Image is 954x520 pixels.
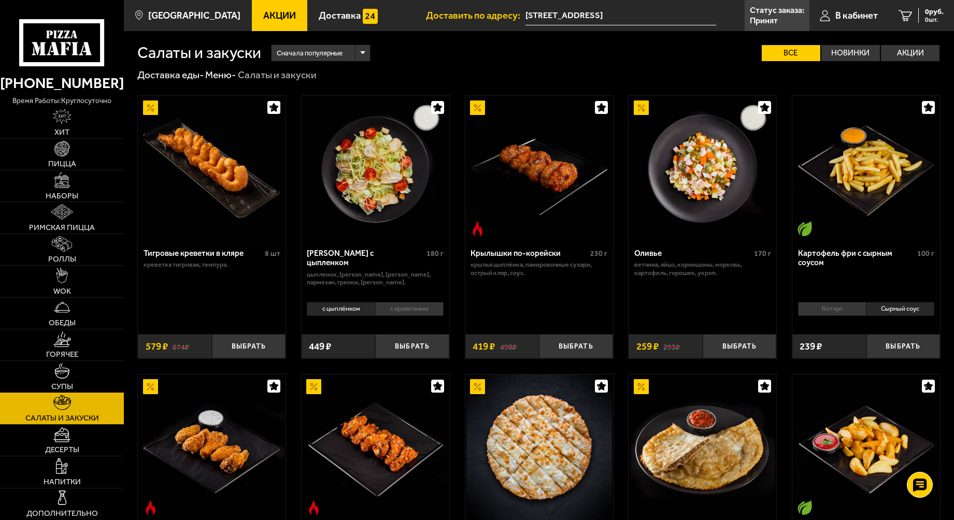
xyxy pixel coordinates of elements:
span: WOK [53,287,71,295]
button: Выбрать [539,334,613,358]
span: Напитки [44,478,81,486]
s: 498 ₽ [500,341,517,351]
img: Вегетарианское блюдо [798,500,813,515]
p: Принят [750,17,778,25]
a: АкционныйЧебурек с мясом и соусом аррива [629,374,776,520]
span: [GEOGRAPHIC_DATA] [148,11,240,20]
s: 674 ₽ [173,341,189,351]
img: Салат Цезарь с цыпленком [303,96,448,241]
img: 15daf4d41897b9f0e9f617042186c801.svg [363,9,378,24]
div: Салаты и закуски [238,69,317,82]
p: крылья цыплёнка, панировочные сухари, острый кляр, соус. [471,261,607,277]
img: Акционный [634,100,649,115]
p: Статус заказа: [750,6,804,15]
img: Акционный [143,100,158,115]
label: Все [762,45,820,61]
p: цыпленок, [PERSON_NAME], [PERSON_NAME], пармезан, гренки, [PERSON_NAME]. [307,270,444,286]
img: Острое блюдо [143,500,158,515]
a: АкционныйОливье [629,96,776,241]
p: креветка тигровая, темпура. [144,261,280,268]
button: Выбрать [866,334,940,358]
a: АкционныйЧизи слайс [465,374,613,520]
span: Роллы [48,255,76,263]
img: Вегетарианское блюдо [798,221,813,236]
span: 230 г [590,249,607,258]
span: Акции [263,11,296,20]
span: В кабинет [835,11,878,20]
img: Акционный [634,379,649,394]
span: Римская пицца [29,224,95,232]
li: Кетчуп [798,302,866,316]
span: Дополнительно [26,510,98,517]
img: Крылышки по-корейски [466,96,612,241]
img: Крылья Дракона стандартная порция [303,374,448,520]
div: Крылышки по-корейски [471,249,588,258]
img: Крылышки в кляре стандартная порция c соусом [139,374,284,520]
span: Обеды [49,319,76,327]
label: Акции [881,45,939,61]
img: Чебурек с мясом и соусом аррива [630,374,775,520]
img: Тигровые креветки в кляре [139,96,284,241]
button: Выбрать [703,334,776,358]
span: 180 г [426,249,444,258]
a: АкционныйОстрое блюдоКрылья Дракона стандартная порция [302,374,449,520]
img: Картофель айдахо с кетчупом [793,374,939,520]
span: Супы [51,383,73,391]
a: АкционныйОстрое блюдоКрылышки по-корейски [465,96,613,241]
h1: Салаты и закуски [137,45,261,61]
span: Пицца [48,160,76,168]
span: 100 г [917,249,934,258]
img: Острое блюдо [306,500,321,515]
span: Салаты и закуски [25,414,99,422]
img: Акционный [470,379,485,394]
img: Акционный [306,379,321,394]
a: АкционныйОстрое блюдоКрылышки в кляре стандартная порция c соусом [138,374,286,520]
s: 293 ₽ [663,341,680,351]
a: АкционныйТигровые креветки в кляре [138,96,286,241]
span: Хит [54,128,69,136]
a: Вегетарианское блюдоКартофель айдахо с кетчупом [792,374,940,520]
li: с креветками [375,302,444,316]
img: Оливье [630,96,775,241]
div: 0 [302,298,449,327]
span: 579 ₽ [146,341,168,351]
span: Горячее [46,351,78,358]
a: Вегетарианское блюдоКартофель фри с сырным соусом [792,96,940,241]
a: Салат Цезарь с цыпленком [302,96,449,241]
label: Новинки [821,45,880,61]
div: Тигровые креветки в кляре [144,249,262,258]
span: 239 ₽ [800,341,822,351]
p: ветчина, яйцо, корнишоны, морковь, картофель, горошек, укроп. [634,261,771,277]
span: 8 шт [265,249,280,258]
div: [PERSON_NAME] с цыпленком [307,249,424,268]
li: Сырный соус [866,302,934,316]
button: Выбрать [212,334,286,358]
span: Десерты [45,446,79,454]
img: Акционный [470,100,485,115]
li: с цыплёнком [307,302,375,316]
span: 0 шт. [925,17,944,23]
span: 170 г [754,249,771,258]
span: Доставка [319,11,361,20]
div: 0 [792,298,940,327]
img: Чизи слайс [466,374,612,520]
span: Сначала популярные [277,44,343,62]
div: Картофель фри с сырным соусом [798,249,915,268]
img: Картофель фри с сырным соусом [793,96,939,241]
a: Доставка еды- [137,69,204,81]
a: Меню- [205,69,236,81]
span: 0 руб. [925,8,944,16]
span: Наборы [46,192,78,200]
span: 419 ₽ [473,341,495,351]
span: Доставить по адресу: [426,11,525,20]
div: Оливье [634,249,751,258]
input: Ваш адрес доставки [525,6,716,25]
img: Акционный [143,379,158,394]
span: 259 ₽ [636,341,659,351]
img: Острое блюдо [470,221,485,236]
button: Выбрать [375,334,449,358]
span: 449 ₽ [309,341,331,351]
